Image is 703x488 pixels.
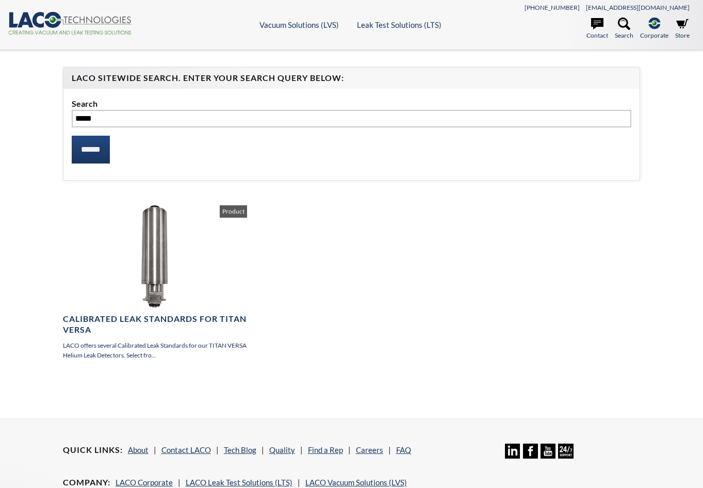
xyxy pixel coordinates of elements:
[161,445,211,454] a: Contact LACO
[63,445,123,456] h4: Quick Links
[116,478,173,487] a: LACO Corporate
[269,445,295,454] a: Quality
[525,4,580,11] a: [PHONE_NUMBER]
[586,18,608,40] a: Contact
[259,20,339,29] a: Vacuum Solutions (LVS)
[558,451,573,460] a: 24/7 Support
[220,205,247,218] span: Product
[615,18,633,40] a: Search
[357,20,442,29] a: Leak Test Solutions (LTS)
[72,97,632,110] label: Search
[63,205,247,360] a: Calibrated Leak Standards for TITAN VERSA LACO offers several Calibrated Leak Standards for our T...
[586,4,690,11] a: [EMAIL_ADDRESS][DOMAIN_NAME]
[186,478,292,487] a: LACO Leak Test Solutions (LTS)
[63,477,110,488] h4: Company
[72,73,632,84] h4: LACO Sitewide Search. Enter your Search Query Below:
[640,30,668,40] span: Corporate
[305,478,407,487] a: LACO Vacuum Solutions (LVS)
[308,445,343,454] a: Find a Rep
[558,444,573,459] img: 24/7 Support Icon
[675,18,690,40] a: Store
[63,314,247,335] h4: Calibrated Leak Standards for TITAN VERSA
[396,445,411,454] a: FAQ
[128,445,149,454] a: About
[356,445,383,454] a: Careers
[224,445,256,454] a: Tech Blog
[63,340,247,360] p: LACO offers several Calibrated Leak Standards for our TITAN VERSA Helium Leak Detectors. Select f...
